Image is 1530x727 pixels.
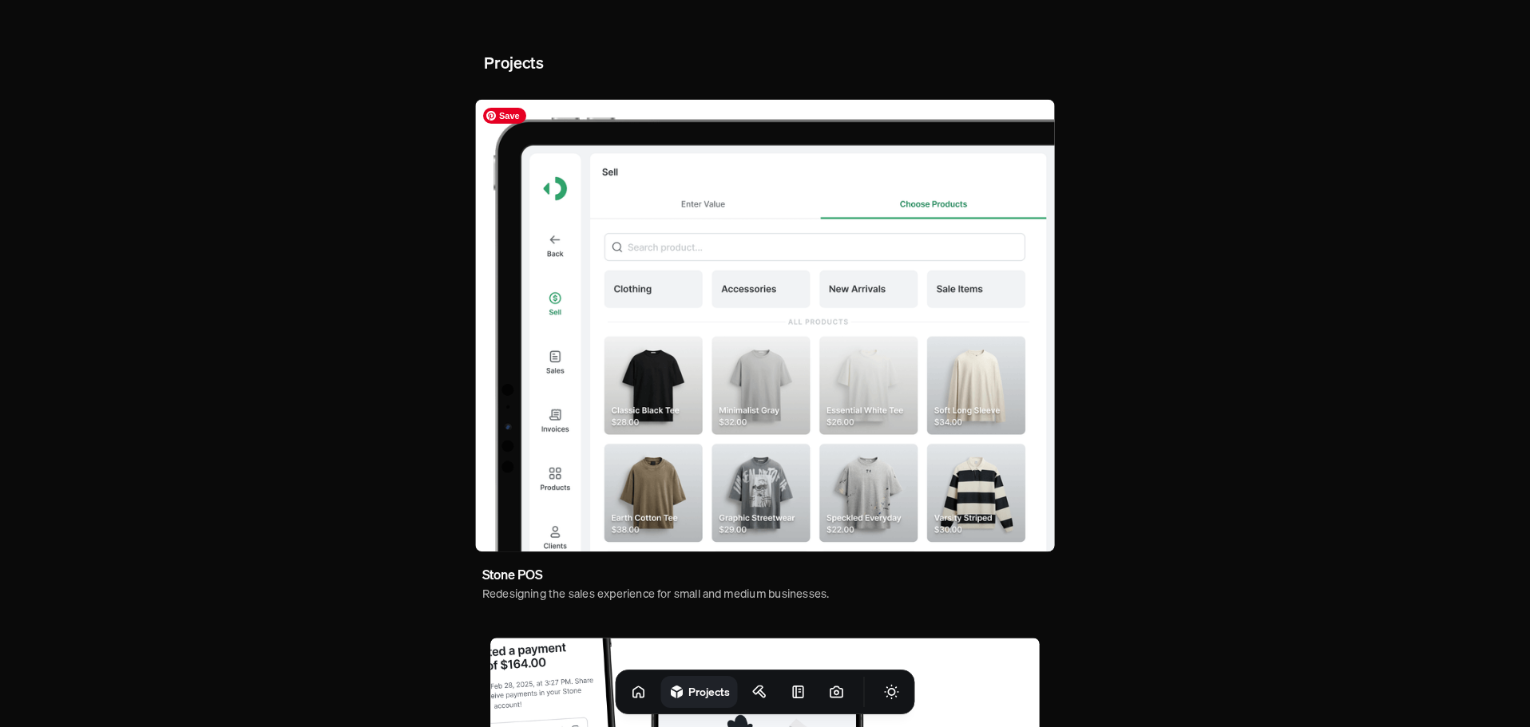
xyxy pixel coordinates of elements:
h4: Redesigning the sales experience for small and medium businesses. [482,585,830,603]
a: Stone POSRedesigning the sales experience for small and medium businesses. [475,559,835,609]
a: Projects [661,676,738,708]
h2: Projects [484,51,544,75]
button: Toggle Theme [876,676,908,708]
span: Save [483,108,526,124]
h1: Projects [688,684,730,699]
h3: Stone POS [482,565,542,585]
